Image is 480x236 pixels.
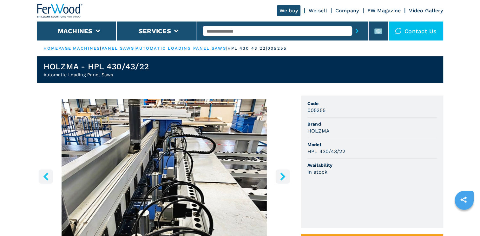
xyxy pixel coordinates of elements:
p: 005255 [267,46,287,51]
a: automatic loading panel saws [136,46,226,51]
span: | [135,46,136,51]
a: HOMEPAGE [43,46,72,51]
a: Video Gallery [409,8,443,14]
button: submit-button [352,24,362,38]
span: Availability [307,162,437,168]
button: right-button [276,169,290,183]
a: We buy [277,5,301,16]
a: sharethis [456,192,471,208]
a: We sell [309,8,327,14]
span: Code [307,100,437,107]
span: Model [307,141,437,148]
span: | [100,46,101,51]
h2: Automatic Loading Panel Saws [43,71,149,78]
button: left-button [39,169,53,183]
a: machines [73,46,100,51]
h3: 005255 [307,107,326,114]
h3: HOLZMA [307,127,330,134]
a: Company [335,8,359,14]
img: Ferwood [37,4,83,18]
h3: in stock [307,168,328,176]
button: Services [139,27,171,35]
div: Contact us [389,22,443,40]
p: hpl 430 43 22 | [227,46,267,51]
span: Brand [307,121,437,127]
a: panel saws [102,46,135,51]
iframe: Chat [453,208,475,231]
span: | [226,46,227,51]
img: Contact us [395,28,401,34]
button: Machines [58,27,93,35]
span: | [71,46,73,51]
a: FW Magazine [367,8,401,14]
h1: HOLZMA - HPL 430/43/22 [43,61,149,71]
h3: HPL 430/43/22 [307,148,345,155]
